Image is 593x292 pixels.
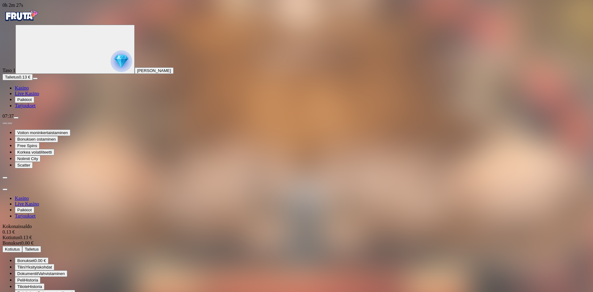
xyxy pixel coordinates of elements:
[15,85,29,91] a: Kasino
[2,2,23,8] span: user session time
[17,137,56,142] span: Bonuksen ostaminen
[17,143,37,148] span: Free Spins
[2,177,7,179] button: chevron-left icon
[17,265,26,269] span: Tilini
[15,207,34,213] button: Palkkiot
[2,8,591,108] nav: Primary
[17,278,24,282] span: Peli
[15,142,40,149] button: Free Spins
[2,235,591,240] div: 0.13 €
[2,85,591,108] nav: Main menu
[2,235,19,240] span: Kotiutus
[15,257,48,264] button: smiley iconBonukset0.00 €
[15,129,70,136] button: Voiton moninkertaistaminen
[17,156,38,161] span: Nolimit City
[15,201,39,206] a: Live Kasino
[25,247,39,252] span: Talletus
[17,163,30,167] span: Scatter
[15,91,39,96] a: Live Kasino
[17,258,35,263] span: Bonukset
[2,240,21,246] span: Bonukset
[111,50,132,72] img: reward progress
[15,277,40,283] button: 777 iconPeliHistoria
[19,75,30,79] span: 0.13 €
[17,97,32,102] span: Palkkiot
[17,130,68,135] span: Voiton moninkertaistaminen
[2,8,40,23] img: Fruta
[2,68,15,73] span: Taso 1
[135,67,174,74] button: [PERSON_NAME]
[15,25,135,74] button: reward progress
[2,113,14,119] span: 07:37
[5,247,20,252] span: Kotiutus
[15,196,29,201] a: Kasino
[15,96,34,103] button: Palkkiot
[38,271,65,276] span: Vahvistaminen
[15,136,58,142] button: Bonuksen ostaminen
[2,122,7,124] button: prev slide
[15,264,54,270] button: user iconTiliniYksityiskohdat
[2,196,591,219] nav: Main menu
[22,246,41,252] button: Talletus
[17,150,52,154] span: Korkea volatiliteetti
[15,103,36,108] a: Tarjoukset
[33,78,38,79] button: menu
[24,278,38,282] span: Historia
[2,188,7,190] button: close
[17,208,32,212] span: Palkkiot
[14,117,19,119] button: menu
[137,68,171,73] span: [PERSON_NAME]
[15,283,44,290] button: credit-card iconTilioteHistoria
[15,270,67,277] button: doc iconDokumentitVahvistaminen
[26,265,52,269] span: Yksityiskohdat
[17,271,38,276] span: Dokumentit
[15,149,54,155] button: Korkea volatiliteetti
[7,122,12,124] button: next slide
[2,74,33,80] button: Talletusplus icon0.13 €
[2,229,591,235] div: 0.13 €
[2,19,40,24] a: Fruta
[28,284,42,289] span: Historia
[2,246,22,252] button: Kotiutus
[2,224,591,235] div: Kokonaissaldo
[15,162,33,168] button: Scatter
[2,240,591,246] div: 0.00 €
[35,258,46,263] span: 0.00 €
[15,213,36,218] a: Tarjoukset
[17,284,28,289] span: Tiliote
[5,75,19,79] span: Talletus
[15,155,40,162] button: Nolimit City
